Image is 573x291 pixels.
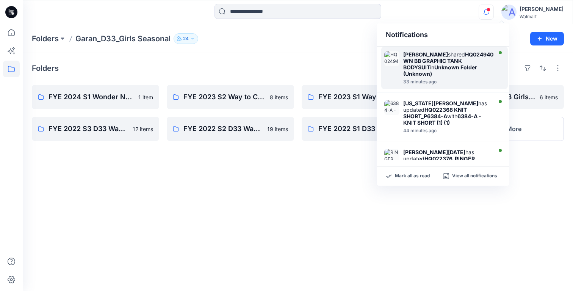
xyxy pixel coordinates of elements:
p: 12 items [133,125,153,133]
a: FYE 2022 S3 D33 Way to Celebrate - Garan12 items [32,117,159,141]
p: 1 item [138,93,153,101]
p: FYE 2023 S1 Way to Celebrate [318,92,398,102]
p: 24 [183,34,189,43]
p: 19 items [267,125,288,133]
img: RINGER TEE 6.18 [384,149,399,164]
div: shared in [403,51,493,77]
button: 24 [174,33,198,44]
p: FYE 2022 S3 D33 Way to Celebrate - Garan [49,124,128,134]
div: Walmart [520,14,564,19]
strong: [US_STATE][PERSON_NAME] [403,100,478,106]
p: Mark all as read [395,173,430,180]
strong: 6384-A - KNIT SHORT (1) (1) [403,113,481,126]
div: [PERSON_NAME] [520,5,564,14]
img: HQ024940 WN BB GRAPHIC TANK BODYSUIT [384,51,399,66]
p: FYE 2024 S1 Wonder Nation [49,92,134,102]
p: View all notifications [452,173,497,180]
div: Notifications [377,23,509,47]
strong: [PERSON_NAME][DATE] [403,149,465,155]
div: Wednesday, August 13, 2025 15:51 [403,128,490,133]
a: FYE 2024 S1 Wonder Nation1 item [32,85,159,109]
strong: Unknown Folder (Unknown) [403,64,477,77]
img: avatar [501,5,517,20]
div: has updated with [403,100,490,126]
a: FYE 2022 S1 D33 Girl's Seasonal Garan25 items [302,117,429,141]
a: FYE 2022 S2 D33 Way to Celebrate19 items [167,117,294,141]
p: 8 items [270,93,288,101]
button: New [530,32,564,45]
a: Folders [32,33,59,44]
p: FYE 2022 S2 D33 Way to Celebrate [183,124,263,134]
div: has updated with [403,149,490,168]
p: FYE 2023 S2 Way to Celebrate [183,92,265,102]
strong: HQ022368 KNIT SHORT_P6384-A [403,106,467,119]
a: FYE 2023 S1 Way to Celebrate17 items [302,85,429,109]
strong: [PERSON_NAME] [403,51,448,58]
h4: Folders [32,64,59,73]
p: 6 items [540,93,558,101]
a: FYE 2023 S2 Way to Celebrate8 items [167,85,294,109]
div: Wednesday, August 13, 2025 16:02 [403,79,493,84]
img: 6384-A - KNIT SHORT (1) (1) [384,100,399,115]
p: FYE 2022 S1 D33 Girl's Seasonal Garan [318,124,397,134]
strong: HQ024940 WN BB GRAPHIC TANK BODYSUIT [403,51,493,70]
strong: HQ022376_RINGER TEE [403,155,475,168]
p: Garan_D33_Girls Seasonal [75,33,171,44]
